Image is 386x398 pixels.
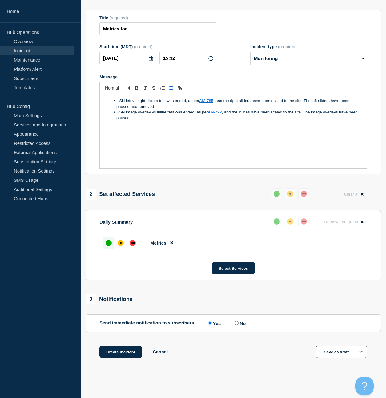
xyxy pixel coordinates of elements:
button: Save as draft [316,346,367,358]
iframe: Help Scout Beacon - Open [355,377,374,395]
button: Toggle italic text [141,84,150,92]
span: 2 [86,189,96,200]
div: Message [99,74,367,79]
span: (required) [278,44,297,49]
a: AM-785 [199,98,214,103]
span: (required) [134,44,153,49]
div: affected [118,240,124,246]
select: Incident type [250,52,367,65]
div: down [130,240,136,246]
input: No [235,321,239,325]
input: HH:MM [159,52,216,64]
span: 3 [86,294,96,304]
div: up [274,191,280,197]
input: Yes [208,321,212,325]
input: YYYY-MM-DD [99,52,156,64]
label: Yes [207,320,221,326]
button: up [271,216,282,227]
button: Toggle link [175,84,184,92]
button: Remove the group [320,216,367,228]
p: Send immediate notification to subscribers [99,320,194,326]
input: Title [99,22,216,35]
span: Metrics [150,240,167,245]
button: Toggle bold text [132,84,141,92]
button: affected [285,216,296,227]
button: down [298,216,309,227]
div: Title [99,15,216,20]
button: affected [285,188,296,199]
button: Create incident [99,346,142,358]
button: Options [355,346,367,358]
p: Daily Summary [99,219,133,225]
span: Remove the group [324,220,358,224]
button: Cancel [153,349,168,354]
button: Clear all [340,188,367,200]
span: (required) [109,15,128,20]
div: Send immediate notification to subscribers [99,320,367,326]
label: No [233,320,246,326]
a: AM-792 [208,110,222,114]
li: HSN image overlay vs inline test was ended, as per , and the inlines have been scaled to the site... [111,109,363,121]
div: Message [100,94,367,168]
div: up [106,240,112,246]
div: Start time (MDT) [99,44,216,49]
div: affected [287,218,293,225]
button: Toggle ordered list [158,84,167,92]
button: down [298,188,309,199]
div: up [274,218,280,225]
div: down [301,191,307,197]
div: affected [287,191,293,197]
div: Notifications [86,294,133,304]
div: down [301,218,307,225]
button: Select Services [212,262,255,274]
button: Toggle strikethrough text [150,84,158,92]
span: Font size [102,84,132,92]
button: up [271,188,282,199]
div: Set affected Services [86,189,155,200]
div: Incident type [250,44,367,49]
button: Toggle bulleted list [167,84,175,92]
li: HSN left vs right sliders test was ended, as per , and the right sliders have been scaled to the ... [111,98,363,109]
